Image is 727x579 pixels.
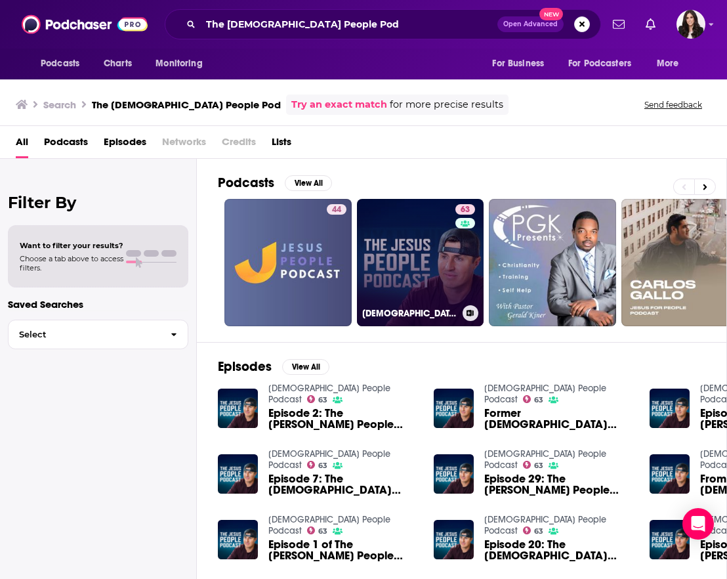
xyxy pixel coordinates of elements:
[650,389,690,429] img: Episode 5: The Jesus People Podcast | Joe Navarro's Journey - From TikTok - Spreading Jesus Globally
[492,54,544,73] span: For Business
[222,131,256,158] span: Credits
[218,358,272,375] h2: Episodes
[268,539,418,561] span: Episode 1 of The [PERSON_NAME] People Podcast - [PERSON_NAME] Mayor [PERSON_NAME]
[162,131,206,158] span: Networks
[9,330,160,339] span: Select
[41,54,79,73] span: Podcasts
[165,9,601,39] div: Search podcasts, credits, & more...
[291,97,387,112] a: Try an exact match
[268,383,390,405] a: Jesus People Podcast
[484,473,634,496] span: Episode 29: The [PERSON_NAME] People Podcast: [PERSON_NAME] | 50 Days After Meeting [DEMOGRAPHIC_...
[268,514,390,536] a: Jesus People Podcast
[676,10,705,39] img: User Profile
[648,51,696,76] button: open menu
[455,204,475,215] a: 63
[268,473,418,496] a: Episode 7: The Jesus People Podcast | Michael Molthan - How I Met Jesus in Jail
[307,461,328,469] a: 63
[307,526,328,534] a: 63
[282,359,329,375] button: View All
[497,16,564,32] button: Open AdvancedNew
[327,204,346,215] a: 44
[332,204,341,217] span: 44
[218,389,258,429] img: Episode 2: The Jesus People Podcast - Paolo Finds Jesus
[318,463,327,469] span: 63
[218,358,329,375] a: EpisodesView All
[318,528,327,534] span: 63
[44,131,88,158] a: Podcasts
[318,397,327,403] span: 63
[461,204,470,217] span: 63
[268,539,418,561] a: Episode 1 of The Jesus People Podcast - Compton Mayor Aja Brown
[676,10,705,39] button: Show profile menu
[484,514,606,536] a: Jesus People Podcast
[146,51,219,76] button: open menu
[650,454,690,494] img: From “Boonk Gang” to Jesus: John Gabbana’s Wild Redemption | The Jesus People Podcast Episode 33
[568,54,631,73] span: For Podcasters
[534,397,543,403] span: 63
[650,520,690,560] img: Episode 30: The Jesus People Podcast | Ryan Miller: 50 Days After Meeting Jesus | A Raw Conversation
[483,51,560,76] button: open menu
[503,21,558,28] span: Open Advanced
[640,13,661,35] a: Show notifications dropdown
[31,51,96,76] button: open menu
[95,51,140,76] a: Charts
[104,131,146,158] a: Episodes
[285,175,332,191] button: View All
[484,539,634,561] span: Episode 20: The [DEMOGRAPHIC_DATA] People Podcast | [PERSON_NAME]: From [DEMOGRAPHIC_DATA] Leader...
[676,10,705,39] span: Logged in as RebeccaShapiro
[218,175,274,191] h2: Podcasts
[357,199,484,326] a: 63[DEMOGRAPHIC_DATA] People Podcast
[218,175,332,191] a: PodcastsView All
[484,539,634,561] a: Episode 20: The Jesus People Podcast | Riaan Swiegelaar: From Church of Satan Leader to Freedom i...
[8,320,188,349] button: Select
[8,193,188,212] h2: Filter By
[534,463,543,469] span: 63
[362,308,457,319] h3: [DEMOGRAPHIC_DATA] People Podcast
[22,12,148,37] img: Podchaser - Follow, Share and Rate Podcasts
[104,54,132,73] span: Charts
[307,395,328,403] a: 63
[20,254,123,272] span: Choose a tab above to access filters.
[272,131,291,158] a: Lists
[8,298,188,311] p: Saved Searches
[224,199,352,326] a: 44
[484,473,634,496] a: Episode 29: The Jesus People Podcast: Neeza Powers | 50 Days After Meeting Jesus: A Raw Conversation
[390,97,503,112] span: for more precise results
[268,408,418,430] span: Episode 2: The [PERSON_NAME] People Podcast - [PERSON_NAME] Finds [DEMOGRAPHIC_DATA]
[484,408,634,430] span: Former [DEMOGRAPHIC_DATA] helps Psychic find [PERSON_NAME] - Episode 31: The [PERSON_NAME] People...
[657,54,679,73] span: More
[523,461,544,469] a: 63
[539,8,563,20] span: New
[156,54,202,73] span: Monitoring
[218,454,258,494] img: Episode 7: The Jesus People Podcast | Michael Molthan - How I Met Jesus in Jail
[92,98,281,111] h3: The [DEMOGRAPHIC_DATA] People Pod
[523,526,544,534] a: 63
[434,454,474,494] img: Episode 29: The Jesus People Podcast: Neeza Powers | 50 Days After Meeting Jesus: A Raw Conversation
[43,98,76,111] h3: Search
[484,408,634,430] a: Former Satanist helps Psychic find Jesus - Episode 31: The Jesus People Podcast: Jessica & Riaan
[218,520,258,560] img: Episode 1 of The Jesus People Podcast - Compton Mayor Aja Brown
[20,241,123,250] span: Want to filter your results?
[434,389,474,429] img: Former Satanist helps Psychic find Jesus - Episode 31: The Jesus People Podcast: Jessica & Riaan
[268,448,390,471] a: Jesus People Podcast
[201,14,497,35] input: Search podcasts, credits, & more...
[434,520,474,560] img: Episode 20: The Jesus People Podcast | Riaan Swiegelaar: From Church of Satan Leader to Freedom i...
[16,131,28,158] a: All
[268,473,418,496] span: Episode 7: The [DEMOGRAPHIC_DATA] People Podcast | [PERSON_NAME] - How I Met [DEMOGRAPHIC_DATA] i...
[534,528,543,534] span: 63
[484,383,606,405] a: Jesus People Podcast
[268,408,418,430] a: Episode 2: The Jesus People Podcast - Paolo Finds Jesus
[682,508,714,540] div: Open Intercom Messenger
